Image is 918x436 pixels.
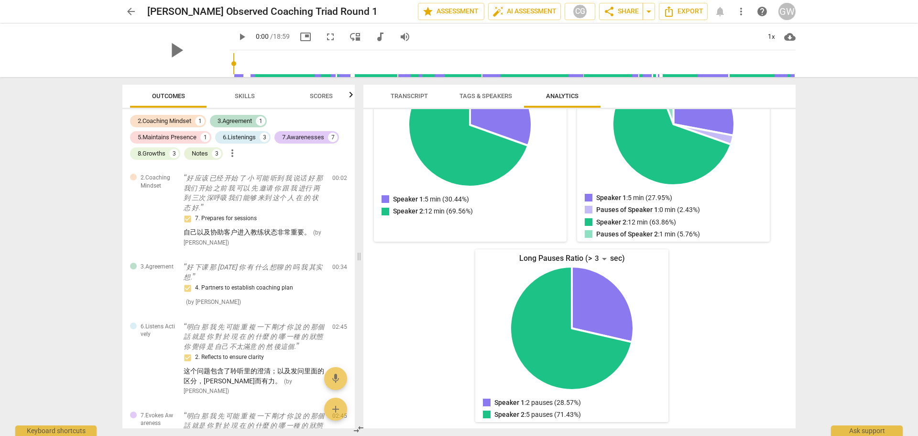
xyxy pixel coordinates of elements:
span: 7.Evokes Awareness [141,412,176,427]
span: Share [603,6,639,17]
div: CG [573,4,587,19]
span: play_arrow [164,38,188,63]
span: 00:02 [332,174,347,182]
span: Speaker 1 [494,399,525,406]
span: star [422,6,434,17]
button: Add voice note [324,367,347,390]
div: 7 [328,133,338,142]
div: 5.Maintains Presence [138,133,197,142]
span: audiotrack [374,31,386,43]
button: Picture in picture [297,28,314,45]
div: 8.Growths [138,149,165,158]
div: 6.Listenings [223,133,256,142]
div: 3 [260,133,269,142]
div: 3 [169,149,179,158]
div: Long Pauses Ratio (> sec) [475,251,668,267]
span: mic [330,373,341,384]
p: : 2 pauses (28.57%) [494,398,581,408]
span: Export [663,6,703,17]
p: : 5 min (30.44%) [393,194,469,204]
span: compare_arrows [353,424,364,435]
div: Notes [192,149,208,158]
span: arrow_drop_down [643,6,655,17]
span: more_vert [227,147,238,159]
button: Assessment [418,3,484,20]
span: volume_up [399,31,411,43]
span: Transcript [391,92,428,100]
p: : 5 min (27.95%) [596,193,672,203]
span: Speaker 2 [494,411,525,418]
span: picture_in_picture [300,31,311,43]
span: ( by [PERSON_NAME] ) [186,299,241,305]
button: Export [659,3,708,20]
button: Add outcome [324,398,347,421]
p: : 1 min (5.76%) [596,229,700,239]
span: add [330,403,341,415]
span: 0:00 [256,33,269,40]
button: Fullscreen [322,28,339,45]
div: 3 [212,149,221,158]
span: help [756,6,768,17]
span: Pauses of Speaker 1 [596,206,658,213]
span: AI Assessment [492,6,557,17]
button: Switch to audio player [372,28,389,45]
div: 1x [762,29,780,45]
p: : 12 min (69.56%) [393,206,473,216]
button: View player as separate pane [347,28,364,45]
div: Ask support [831,425,903,436]
button: GW [778,3,796,20]
div: 1 [200,133,210,142]
span: 02:45 [332,323,347,331]
p: : 0 min (2.43%) [596,205,700,215]
div: 1 [195,116,205,126]
button: CG [565,3,595,20]
span: Outcomes [152,92,185,100]
span: Analytics [546,92,579,100]
span: cloud_download [784,31,796,43]
span: Pauses of Speaker 2 [596,230,658,238]
span: ( by [PERSON_NAME] ) [184,229,321,246]
span: 2.Coaching Mindset [141,174,176,190]
span: arrow_back [125,6,137,17]
button: AI Assessment [488,3,561,20]
div: 2.Coaching Mindset [138,116,191,126]
h2: [PERSON_NAME] Observed Coaching Triad Round 1 [147,6,378,18]
button: Play [233,28,251,45]
span: auto_fix_high [492,6,504,17]
span: Speaker 2 [596,218,626,226]
span: fullscreen [325,31,336,43]
p: 好 下课 那 [DATE] 你 有 什么 想聊 的 吗 我 其实 想. [184,262,325,282]
span: Speaker 1 [393,195,423,203]
span: 这个问题包含了聆听里的澄清；以及发问里面的区分，[PERSON_NAME]而有力。 [184,367,324,385]
span: Tags & Speakers [459,92,512,100]
p: 好 应该 已经 开始 了 小 可能 听到 我 说话 好 那 我们 开始 之前 我 可以 先 邀请 你 跟 我 进行 两到 三次 深呼吸 我们 能够 来到 这个 人 在 的 状态 好. [184,173,325,212]
p: : 12 min (63.86%) [596,217,676,227]
span: / 18:59 [270,33,290,40]
p: 明白 那 我 先 可能 重 複 一下 剛才 你 說 的 那個 話 就是 你 對 於 現 在 的 什麼 的 哪 一種 的 狀態 你 覺得 是 自己 不太滿意 的 然 後這個. [184,322,325,352]
span: play_arrow [236,31,248,43]
span: more_vert [735,6,747,17]
button: Volume [396,28,414,45]
button: Share [599,3,643,20]
span: Speaker 2 [393,207,423,215]
div: Keyboard shortcuts [15,425,97,436]
div: 3 [592,251,610,267]
span: Assessment [422,6,480,17]
div: 3.Agreement [218,116,252,126]
span: 6.Listens Actively [141,323,176,338]
span: Speaker 1 [596,194,626,201]
p: : 5 pauses (71.43%) [494,410,581,420]
span: move_down [350,31,361,43]
button: Sharing summary [643,3,655,20]
span: share [603,6,615,17]
span: 自己以及协助客户进入教练状态非常重要。 [184,228,311,236]
span: Scores [310,92,333,100]
div: 7.Awarenesses [282,133,324,142]
span: 00:34 [332,263,347,271]
span: 3.Agreement [141,263,174,271]
a: Help [754,3,771,20]
div: 1 [256,116,265,126]
span: Skills [235,92,255,100]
